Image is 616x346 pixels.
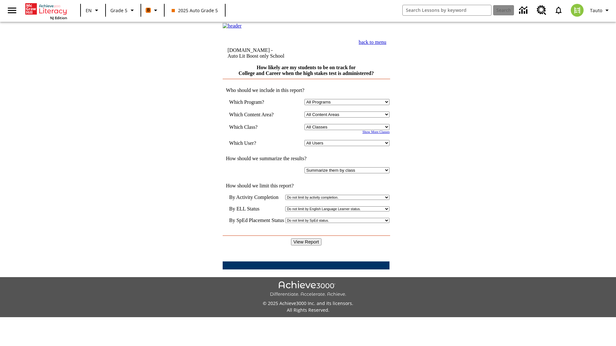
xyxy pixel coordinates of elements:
[223,23,242,29] img: header
[229,218,284,223] td: By SpEd Placement Status
[587,4,613,16] button: Profile/Settings
[363,130,390,134] a: Show More Classes
[227,53,284,59] nobr: Auto Lit Boost only School
[147,6,150,14] span: B
[229,206,284,212] td: By ELL Status
[229,140,283,146] td: Which User?
[403,5,491,15] input: search field
[270,281,346,297] img: Achieve3000 Differentiate Accelerate Achieve
[533,2,550,19] a: Resource Center, Will open in new tab
[238,65,374,76] a: How likely are my students to be on track for College and Career when the high stakes test is adm...
[110,7,127,14] span: Grade 5
[515,2,533,19] a: Data Center
[567,2,587,19] button: Select a new avatar
[229,112,274,117] nobr: Which Content Area?
[172,7,218,14] span: 2025 Auto Grade 5
[143,4,162,16] button: Boost Class color is orange. Change class color
[359,39,386,45] a: back to menu
[291,238,322,245] input: View Report
[223,87,389,93] td: Who should we include in this report?
[50,15,67,20] span: NJ Edition
[229,99,283,105] td: Which Program?
[223,183,389,189] td: How should we limit this report?
[229,124,283,130] td: Which Class?
[550,2,567,19] a: Notifications
[3,1,21,20] button: Open side menu
[571,4,584,17] img: avatar image
[83,4,103,16] button: Language: EN, Select a language
[229,194,284,200] td: By Activity Completion
[108,4,139,16] button: Grade: Grade 5, Select a grade
[227,47,325,59] td: [DOMAIN_NAME] -
[86,7,92,14] span: EN
[25,2,67,20] div: Home
[590,7,602,14] span: Tauto
[223,156,389,161] td: How should we summarize the results?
